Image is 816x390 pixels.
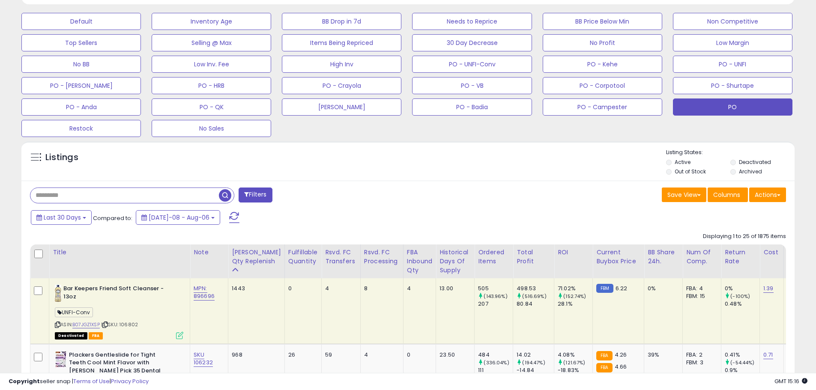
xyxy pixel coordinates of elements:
img: 513uok3zGwL._SL40_.jpg [55,351,67,368]
a: Privacy Policy [111,377,149,385]
div: BB Share 24h. [648,248,679,266]
button: PO - Corpotool [543,77,662,94]
div: 0% [648,285,676,292]
button: PO - [PERSON_NAME] [21,77,141,94]
div: Cost [763,248,780,257]
button: No Profit [543,34,662,51]
label: Out of Stock [675,168,706,175]
div: Return Rate [725,248,756,266]
div: Num of Comp. [686,248,717,266]
button: PO - QK [152,98,271,116]
div: 23.50 [439,351,468,359]
div: Note [194,248,224,257]
div: 4 [407,285,430,292]
button: [DATE]-08 - Aug-06 [136,210,220,225]
div: 26 [288,351,315,359]
div: 968 [232,351,278,359]
button: BB Price Below Min [543,13,662,30]
span: UNFI-Conv [55,307,93,317]
div: Rsvd. FC Transfers [325,248,357,266]
span: [DATE]-08 - Aug-06 [149,213,209,222]
a: 1.39 [763,284,774,293]
button: PO - Kehe [543,56,662,73]
button: Low Margin [673,34,792,51]
div: Current Buybox Price [596,248,640,266]
span: Columns [713,191,740,199]
div: 505 [478,285,513,292]
span: | SKU: 106802 [101,321,138,328]
div: [PERSON_NAME] Qty Replenish [232,248,281,266]
div: 71.02% [558,285,592,292]
span: 4.66 [615,363,627,371]
div: 39% [648,351,676,359]
div: Total Profit [517,248,550,266]
button: Filters [239,188,272,202]
button: Last 30 Days [31,210,92,225]
div: 28.1% [558,300,592,308]
div: 0% [725,285,759,292]
div: FBA: 4 [686,285,714,292]
button: High Inv [282,56,401,73]
div: 80.84 [517,300,554,308]
span: FBA [89,332,103,339]
small: (336.04%) [484,359,509,366]
div: Historical Days Of Supply [439,248,471,275]
button: PO - UNFI [673,56,792,73]
div: FBM: 3 [686,359,714,366]
div: 14.02 [517,351,554,359]
small: (152.74%) [563,293,586,300]
button: Low Inv. Fee [152,56,271,73]
button: [PERSON_NAME] [282,98,401,116]
div: ROI [558,248,589,257]
button: BB Drop in 7d [282,13,401,30]
button: Save View [662,188,706,202]
label: Archived [739,168,762,175]
button: PO - HRB [152,77,271,94]
label: Active [675,158,690,166]
div: 13.00 [439,285,468,292]
span: 6.22 [616,284,628,292]
div: Ordered Items [478,248,509,266]
button: Inventory Age [152,13,271,30]
button: Selling @ Max [152,34,271,51]
div: Title [53,248,186,257]
button: Non Competitive [673,13,792,30]
b: Bar Keepers Friend Soft Cleanser - 13oz [63,285,167,303]
div: FBA inbound Qty [407,248,433,275]
div: FBM: 15 [686,292,714,300]
button: Default [21,13,141,30]
div: Displaying 1 to 25 of 1875 items [703,232,786,241]
div: 4.08% [558,351,592,359]
button: Needs to Reprice [412,13,532,30]
span: All listings that are unavailable for purchase on Amazon for any reason other than out-of-stock [55,332,87,339]
button: PO - VB [412,77,532,94]
div: ASIN: [55,285,183,338]
button: Items Being Repriced [282,34,401,51]
span: Last 30 Days [44,213,81,222]
small: (194.47%) [522,359,545,366]
small: FBM [596,284,613,293]
button: PO - Anda [21,98,141,116]
button: PO - UNFI-Conv [412,56,532,73]
a: SKU 106232 [194,351,213,367]
span: 4.26 [615,351,627,359]
div: 0.41% [725,351,759,359]
a: Terms of Use [73,377,110,385]
div: Rsvd. FC Processing [364,248,400,266]
th: Please note that this number is a calculation based on your required days of coverage and your ve... [228,244,285,278]
strong: Copyright [9,377,40,385]
button: Restock [21,120,141,137]
img: 41FbG0rWwYL._SL40_.jpg [55,285,61,302]
button: No BB [21,56,141,73]
small: (516.69%) [522,293,546,300]
small: FBA [596,363,612,372]
button: Columns [708,188,748,202]
h5: Listings [45,152,78,164]
small: (121.67%) [563,359,585,366]
a: 0.71 [763,351,773,359]
div: 4 [364,351,397,359]
button: Actions [749,188,786,202]
button: PO - Badia [412,98,532,116]
button: 30 Day Decrease [412,34,532,51]
span: Compared to: [93,214,132,222]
